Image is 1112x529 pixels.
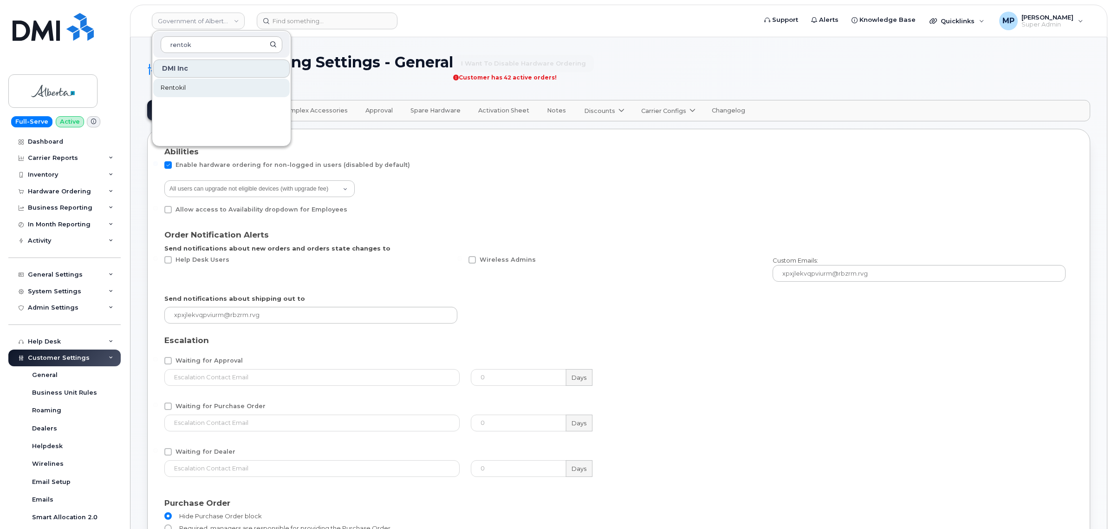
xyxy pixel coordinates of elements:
span: Help Desk Users [176,256,229,263]
a: Activation Sheet [471,100,536,121]
a: Changelog [705,100,752,121]
span: Allow access to Availability dropdown for Employees [176,206,347,213]
span: Approval [365,107,393,114]
input: Escalation Contact Email [164,369,460,386]
div: Purchase Order [164,497,1073,509]
label: Days [566,415,592,431]
input: Escalation Contact Email [164,415,460,431]
label: Send notifications about new orders and orders state changes to [164,244,390,253]
a: Notes [540,100,573,121]
div: Customer has 42 active orders! [453,74,594,80]
a: Approval [358,100,400,121]
input: xpxjlekvqpviurm@rbzrm.rvg [773,265,1066,282]
div: Order Notification Alerts [164,229,1073,240]
label: Send notifications about shipping out to [164,294,305,303]
span: Changelog [712,107,745,114]
input: Help Desk Users [153,256,158,261]
input: Waiting for Purchase Order [153,403,158,407]
a: Rentokil [153,79,290,97]
span: Carrier Configs [641,106,686,115]
a: Spare Hardware [403,100,468,121]
span: Hide Purchase Order block [176,512,262,520]
span: Simplex Accessories [285,107,348,114]
label: Days [566,460,592,477]
span: Spare Hardware [410,107,461,114]
input: Waiting for Dealer [153,448,158,453]
input: Enable hardware ordering for non-logged in users (disabled by default) [153,161,158,166]
input: Waiting for Approval [153,357,158,362]
span: Discounts [584,106,615,115]
span: Custom Emails: [773,257,818,264]
span: Notes [547,107,566,114]
div: Abilities [164,146,1073,157]
input: Search [161,36,282,53]
label: Days [566,369,592,386]
a: Discounts [577,100,630,121]
span: Activation Sheet [478,107,529,114]
input: Wireless Admins [457,256,462,261]
input: Allow access to Availability dropdown for Employees [153,206,158,211]
span: Waiting for Approval [176,357,243,364]
h1: Hardware Ordering Settings - General [147,54,1090,85]
span: Wireless Admins [480,256,536,263]
div: DMI Inc [153,60,290,78]
span: Enable hardware ordering for non-logged in users (disabled by default) [176,161,410,168]
a: Carrier Configs [634,100,701,121]
input: Hide Purchase Order block [164,512,172,520]
input: xpxjlekvqpviurm@rbzrm.rvg [164,307,457,324]
a: General [148,100,185,121]
span: Waiting for Dealer [176,448,235,455]
span: Waiting for Purchase Order [176,403,266,410]
div: Escalation [164,335,1073,346]
input: Escalation Contact Email [164,460,460,477]
a: Simplex Accessories [278,100,355,121]
span: Rentokil [161,83,186,93]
